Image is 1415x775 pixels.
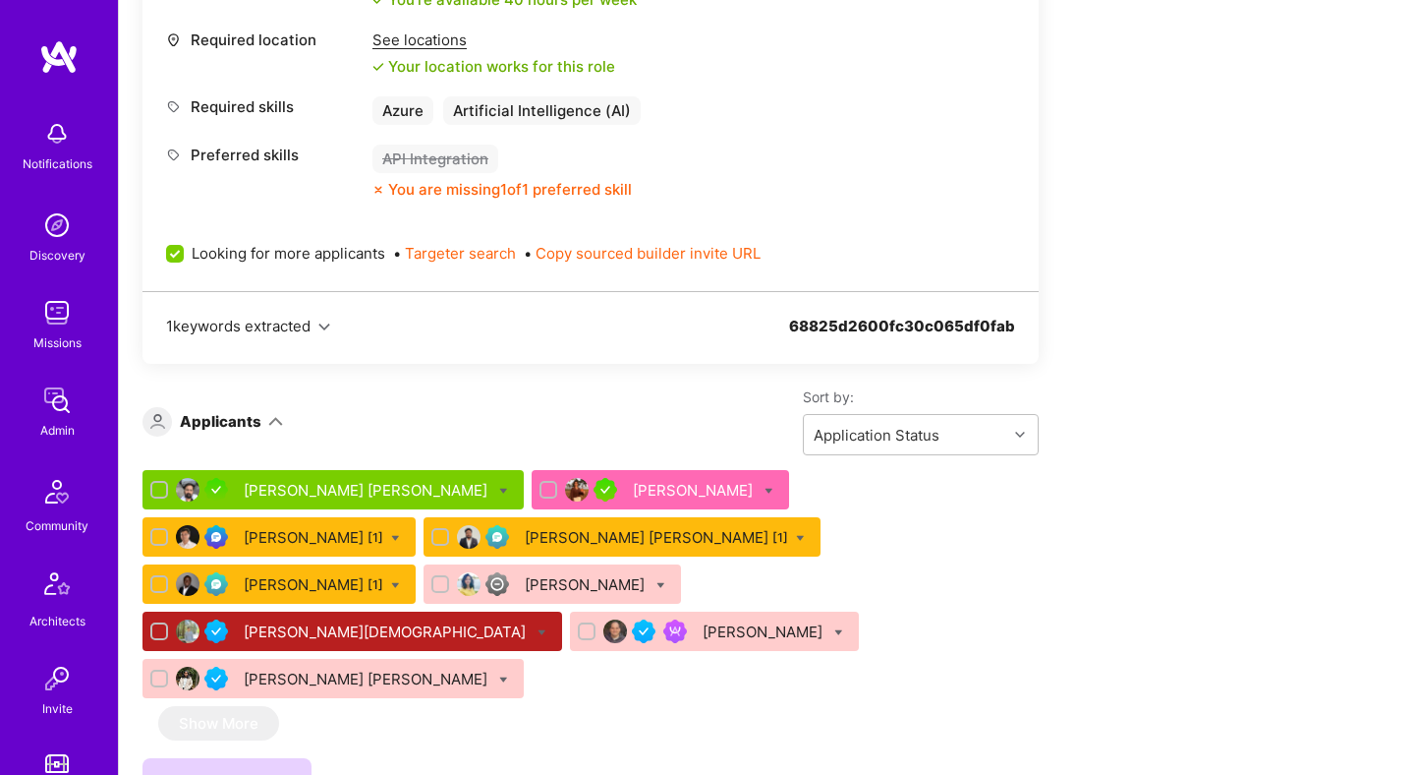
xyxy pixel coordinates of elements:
[372,184,384,196] i: icon CloseOrange
[372,30,615,50] div: See locations
[37,206,77,245] img: discovery
[244,669,491,689] div: [PERSON_NAME] [PERSON_NAME]
[525,574,649,595] div: [PERSON_NAME]
[388,179,632,200] div: You are missing 1 of 1 preferred skill
[37,114,77,153] img: bell
[166,32,181,47] i: icon Location
[166,96,363,117] div: Required skills
[40,420,75,441] div: Admin
[499,676,508,685] i: Bulk Status Update
[166,30,363,50] div: Required location
[372,56,615,77] div: Your location works for this role
[29,611,85,631] div: Architects
[204,478,228,502] img: A.Teamer in Residence
[29,245,85,266] div: Discovery
[318,322,330,333] i: icon Chevron
[565,478,589,502] img: User Avatar
[37,659,77,698] img: Invite
[33,332,82,353] div: Missions
[23,153,92,174] div: Notifications
[166,99,181,114] i: icon Tag
[372,145,498,173] div: API Integration
[33,564,81,611] img: Architects
[834,628,843,637] i: Bulk Status Update
[703,622,826,642] div: [PERSON_NAME]
[764,487,773,496] i: Bulk Status Update
[538,628,546,637] i: Bulk Status Update
[632,620,655,643] img: Vetted A.Teamer
[42,698,73,719] div: Invite
[158,706,279,741] button: Show More
[656,581,665,590] i: Bulk Status Update
[391,534,400,543] i: Bulk Status Update
[244,574,383,595] div: [PERSON_NAME]
[443,96,641,125] div: Artificial Intelligence (AI)
[268,414,283,429] i: icon ArrowDown
[166,145,363,165] div: Preferred skills
[166,148,181,162] i: icon Tag
[499,487,508,496] i: Bulk Status Update
[33,468,81,515] img: Community
[180,411,261,432] div: Applicants
[176,667,199,690] img: User Avatar
[192,243,385,264] span: Looking for more applicants
[372,61,384,73] i: icon Check
[1015,430,1025,440] i: icon Chevron
[368,574,383,595] sup: [1]
[393,243,516,264] span: •
[37,293,77,332] img: teamwork
[524,243,761,264] span: •
[244,527,383,548] div: [PERSON_NAME]
[244,622,530,642] div: [PERSON_NAME][DEMOGRAPHIC_DATA]
[457,572,481,596] img: User Avatar
[37,381,77,420] img: admin teamwork
[391,581,400,590] i: Bulk Status Update
[176,620,199,643] img: User Avatar
[39,39,79,75] img: logo
[663,620,687,643] img: Been on Mission
[176,525,199,549] img: User Avatar
[204,667,228,690] img: Vetted A.Teamer
[457,525,481,549] img: User Avatar
[368,527,383,548] sup: [1]
[372,96,433,125] div: Azure
[204,572,228,596] img: Evaluation Call Pending
[536,243,761,264] button: Copy sourced builder invite URL
[789,316,1015,360] div: 68825d2600fc30c065df0fab
[525,527,788,548] div: [PERSON_NAME] [PERSON_NAME]
[150,414,165,429] i: icon Applicant
[633,480,757,501] div: [PERSON_NAME]
[603,620,627,643] img: User Avatar
[166,316,330,336] button: 1keywords extracted
[45,754,69,773] img: tokens
[803,387,1039,406] label: Sort by:
[204,525,228,549] img: Evaluation Call Booked
[176,478,199,502] img: User Avatar
[772,527,788,548] sup: [1]
[814,425,939,446] div: Application Status
[485,525,509,549] img: Evaluation Call Pending
[204,620,228,643] img: Vetted A.Teamer
[176,572,199,596] img: User Avatar
[594,478,617,502] img: A.Teamer in Residence
[796,534,805,543] i: Bulk Status Update
[244,480,491,501] div: [PERSON_NAME] [PERSON_NAME]
[26,515,88,536] div: Community
[405,243,516,264] button: Targeter search
[485,572,509,596] img: Limited Access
